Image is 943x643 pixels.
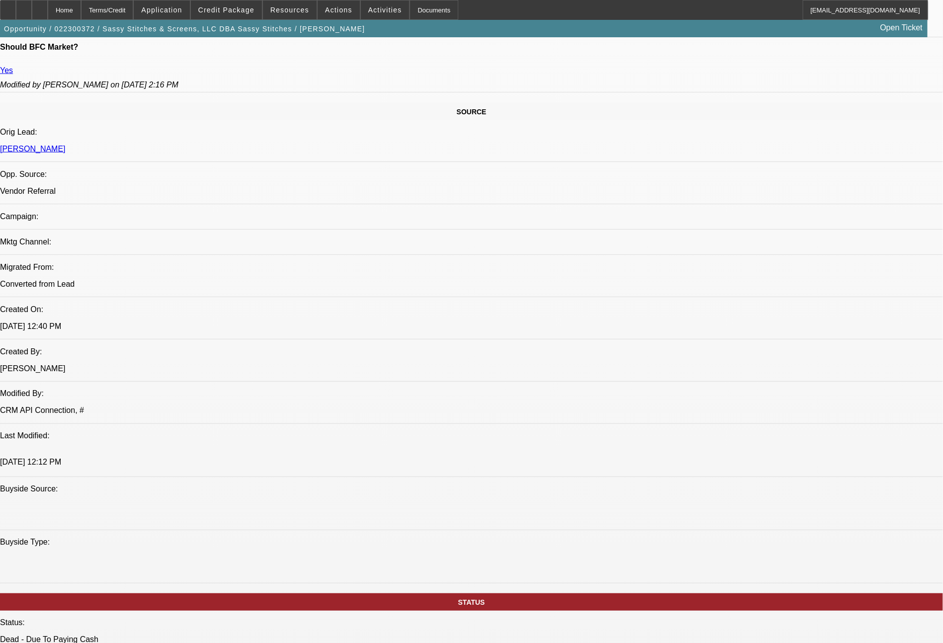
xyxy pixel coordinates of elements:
span: Resources [270,6,309,14]
span: Activities [368,6,402,14]
span: STATUS [458,599,485,607]
button: Activities [361,0,410,19]
span: Opportunity / 022300372 / Sassy Stitches & Screens, LLC DBA Sassy Stitches / [PERSON_NAME] [4,25,365,33]
button: Resources [263,0,317,19]
span: Application [141,6,182,14]
span: Credit Package [198,6,255,14]
button: Application [134,0,189,19]
span: Actions [325,6,352,14]
button: Actions [318,0,360,19]
span: SOURCE [457,108,487,116]
button: Credit Package [191,0,262,19]
a: Open Ticket [876,19,927,36]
